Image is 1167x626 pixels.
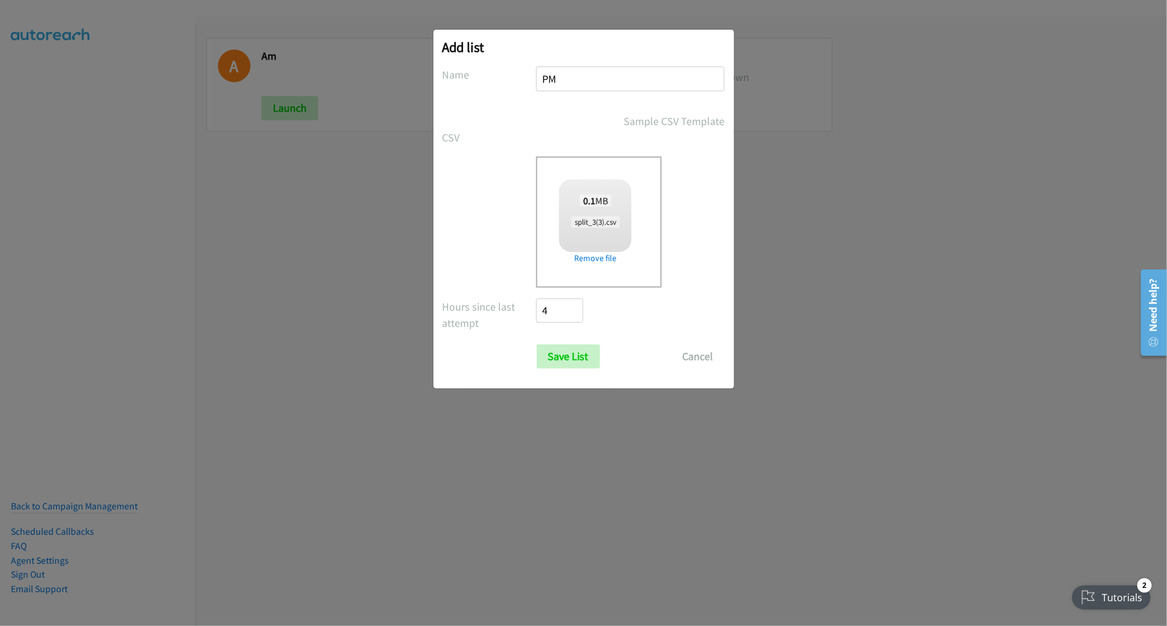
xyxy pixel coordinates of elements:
span: split_3(3).csv [571,216,620,228]
iframe: Resource Center [1133,265,1167,361]
a: Remove file [559,252,631,265]
iframe: Checklist [1065,573,1158,617]
label: CSV [443,129,537,146]
span: MB [580,195,612,207]
input: Save List [537,344,600,369]
a: Sample CSV Template [624,113,725,129]
label: Hours since last attempt [443,298,537,331]
h2: Add list [443,39,725,56]
button: Cancel [671,344,725,369]
strong: 0.1 [583,195,595,207]
label: Name [443,66,537,83]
